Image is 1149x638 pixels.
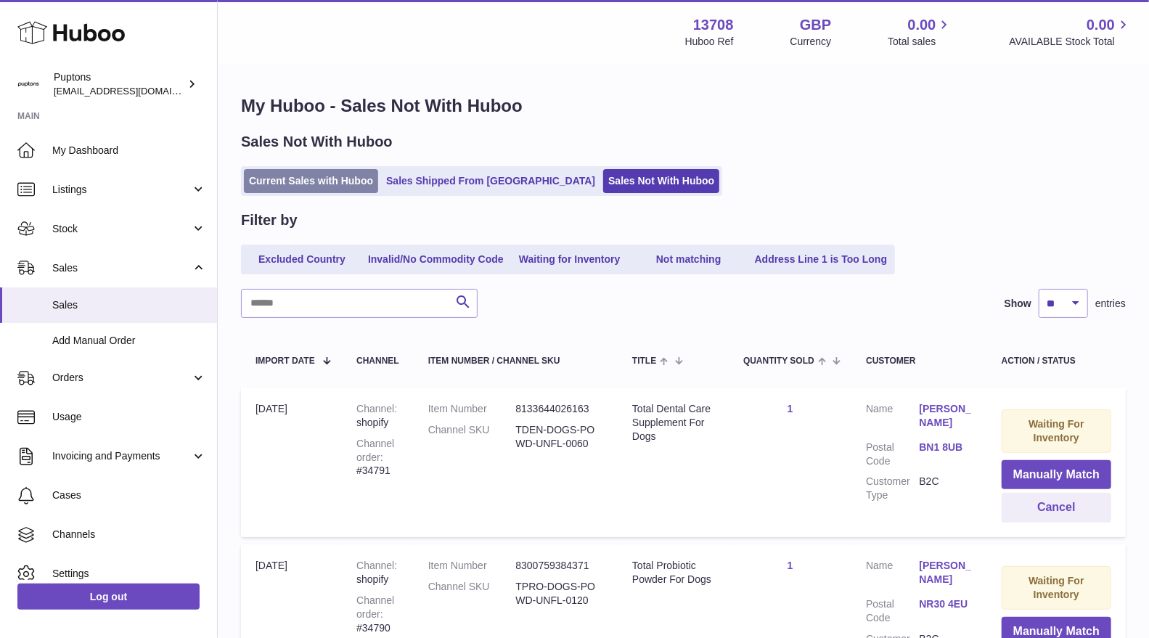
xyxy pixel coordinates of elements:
a: Not matching [631,248,747,271]
dd: B2C [920,475,973,502]
div: Currency [790,35,832,49]
strong: Channel [356,560,397,571]
a: Sales Shipped From [GEOGRAPHIC_DATA] [381,169,600,193]
span: Title [632,356,656,366]
a: Current Sales with Huboo [244,169,378,193]
strong: Channel order [356,438,394,463]
a: Address Line 1 is Too Long [750,248,893,271]
span: entries [1095,297,1126,311]
a: [PERSON_NAME] [920,559,973,586]
dd: 8133644026163 [515,402,603,416]
div: Total Dental Care Supplement For Dogs [632,402,714,443]
span: Stock [52,222,191,236]
div: Puptons [54,70,184,98]
strong: GBP [800,15,831,35]
strong: Waiting For Inventory [1029,418,1084,443]
div: Total Probiotic Powder For Dogs [632,559,714,586]
span: 0.00 [908,15,936,35]
h2: Sales Not With Huboo [241,132,393,152]
td: [DATE] [241,388,342,537]
a: 0.00 AVAILABLE Stock Total [1009,15,1132,49]
dt: Channel SKU [428,580,516,608]
a: Log out [17,584,200,610]
span: Settings [52,567,206,581]
dt: Item Number [428,402,516,416]
h1: My Huboo - Sales Not With Huboo [241,94,1126,118]
dt: Channel SKU [428,423,516,451]
span: AVAILABLE Stock Total [1009,35,1132,49]
dt: Postal Code [866,441,919,468]
dt: Customer Type [866,475,919,502]
span: Sales [52,261,191,275]
span: [EMAIL_ADDRESS][DOMAIN_NAME] [54,85,213,97]
span: My Dashboard [52,144,206,158]
img: hello@puptons.com [17,73,39,95]
dt: Name [866,402,919,433]
div: Channel [356,356,399,366]
dt: Name [866,559,919,590]
a: BN1 8UB [920,441,973,454]
a: Excluded Country [244,248,360,271]
a: 1 [788,403,793,414]
div: shopify [356,402,399,430]
label: Show [1005,297,1031,311]
a: 1 [788,560,793,571]
span: Listings [52,183,191,197]
strong: 13708 [693,15,734,35]
h2: Filter by [241,210,298,230]
div: Customer [866,356,973,366]
span: Sales [52,298,206,312]
span: Usage [52,410,206,424]
div: Action / Status [1002,356,1111,366]
a: NR30 4EU [920,597,973,611]
a: Invalid/No Commodity Code [363,248,509,271]
dd: 8300759384371 [515,559,603,573]
button: Cancel [1002,493,1111,523]
a: Waiting for Inventory [512,248,628,271]
button: Manually Match [1002,460,1111,490]
span: Import date [255,356,315,366]
span: Cases [52,488,206,502]
a: [PERSON_NAME] [920,402,973,430]
strong: Channel order [356,594,394,620]
strong: Channel [356,403,397,414]
dd: TPRO-DOGS-POWD-UNFL-0120 [515,580,603,608]
dd: TDEN-DOGS-POWD-UNFL-0060 [515,423,603,451]
div: Huboo Ref [685,35,734,49]
span: Add Manual Order [52,334,206,348]
span: Orders [52,371,191,385]
div: #34790 [356,594,399,635]
div: Item Number / Channel SKU [428,356,603,366]
a: Sales Not With Huboo [603,169,719,193]
span: Channels [52,528,206,541]
strong: Waiting For Inventory [1029,575,1084,600]
span: Invoicing and Payments [52,449,191,463]
dt: Item Number [428,559,516,573]
span: Total sales [888,35,952,49]
span: Quantity Sold [743,356,814,366]
dt: Postal Code [866,597,919,625]
span: 0.00 [1087,15,1115,35]
a: 0.00 Total sales [888,15,952,49]
div: shopify [356,559,399,586]
div: #34791 [356,437,399,478]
